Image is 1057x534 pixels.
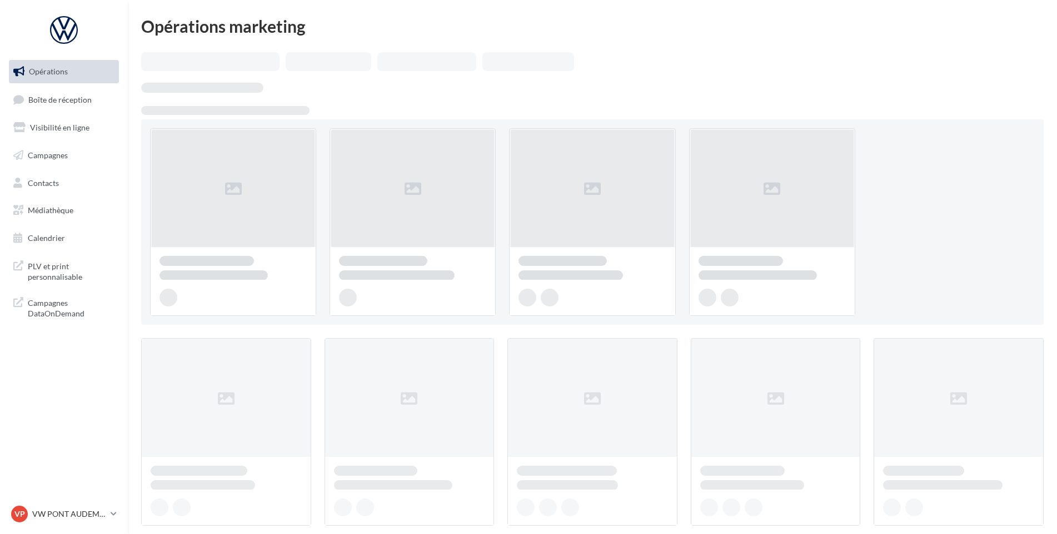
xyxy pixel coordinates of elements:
[7,88,121,112] a: Boîte de réception
[29,67,68,76] span: Opérations
[30,123,89,132] span: Visibilité en ligne
[28,259,114,283] span: PLV et print personnalisable
[7,144,121,167] a: Campagnes
[7,172,121,195] a: Contacts
[14,508,25,520] span: VP
[28,295,114,319] span: Campagnes DataOnDemand
[28,178,59,187] span: Contacts
[28,233,65,243] span: Calendrier
[32,508,106,520] p: VW PONT AUDEMER
[28,205,73,215] span: Médiathèque
[7,254,121,287] a: PLV et print personnalisable
[28,94,92,104] span: Boîte de réception
[7,226,121,250] a: Calendrier
[141,18,1044,34] div: Opérations marketing
[9,503,119,525] a: VP VW PONT AUDEMER
[28,150,68,160] span: Campagnes
[7,116,121,139] a: Visibilité en ligne
[7,291,121,324] a: Campagnes DataOnDemand
[7,60,121,83] a: Opérations
[7,199,121,222] a: Médiathèque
